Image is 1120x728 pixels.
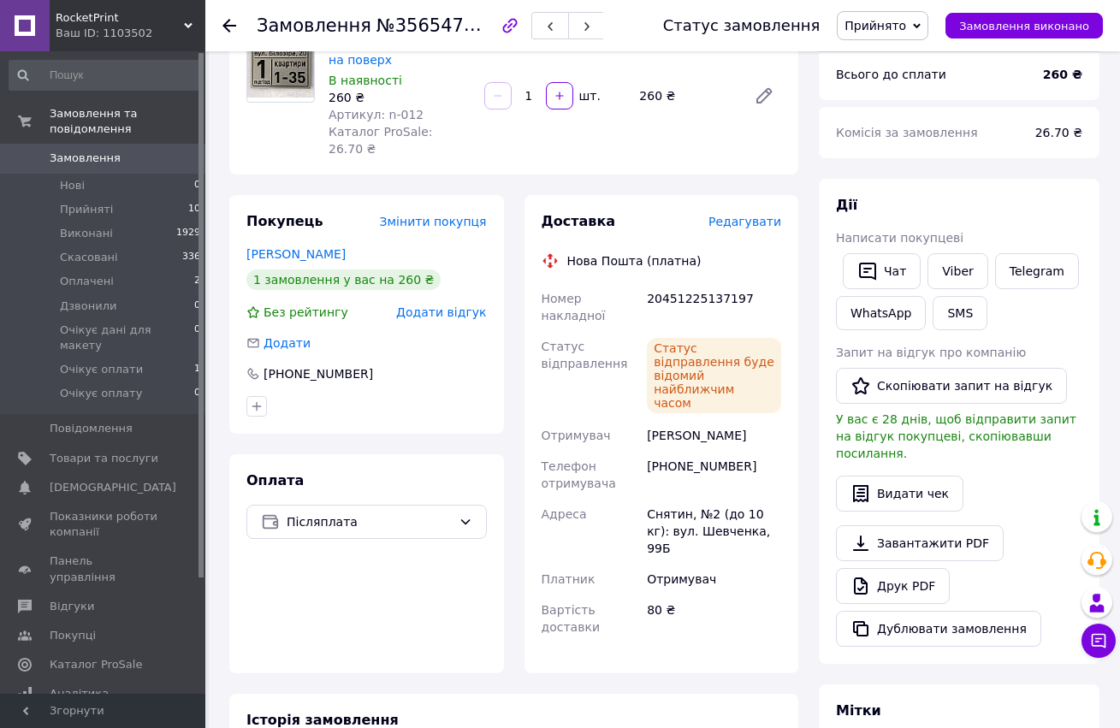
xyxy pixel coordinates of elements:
a: [PERSON_NAME] [246,247,346,261]
span: Аналітика [50,686,109,701]
span: Нові [60,178,85,193]
a: Telegram [995,253,1079,289]
span: Оплачені [60,274,114,289]
span: Без рейтингу [264,305,348,319]
span: Покупці [50,628,96,643]
span: Каталог ProSale [50,657,142,672]
span: Додати [264,336,311,350]
span: Вартість доставки [542,603,600,634]
a: Завантажити PDF [836,525,1004,561]
span: №356547767 [376,15,498,36]
div: Снятин, №2 (до 10 кг): вул. Шевченка, 99Б [643,499,785,564]
div: Нова Пошта (платна) [563,252,706,269]
span: Замовлення [50,151,121,166]
div: Ваш ID: 1103502 [56,26,205,41]
span: Статус відправлення [542,340,628,370]
span: Додати відгук [396,305,486,319]
span: Дзвонили [60,299,116,314]
span: Оплата [246,472,304,488]
div: [PERSON_NAME] [643,420,785,451]
span: Історія замовлення [246,712,399,728]
span: Показники роботи компанії [50,509,158,540]
button: SMS [933,296,987,330]
button: Замовлення виконано [945,13,1103,38]
span: Панель управління [50,553,158,584]
div: Статус відправлення буде відомий найближчим часом [647,338,781,413]
span: RocketPrint [56,10,184,26]
div: шт. [575,87,602,104]
button: Чат з покупцем [1081,624,1116,658]
span: Номер накладної [542,292,606,323]
span: Товари та послуги [50,451,158,466]
span: Замовлення та повідомлення [50,106,205,137]
span: Очікує оплати [60,362,143,377]
span: 336 [182,250,200,265]
span: Прийнято [844,19,906,33]
div: [PHONE_NUMBER] [643,451,785,499]
span: Змінити покупця [380,215,487,228]
a: Viber [927,253,987,289]
div: 1 замовлення у вас на 260 ₴ [246,269,441,290]
div: 260 ₴ [632,84,740,108]
a: Металічна табличка на поверх [329,36,456,67]
span: Післяплата [287,512,452,531]
span: Всього до сплати [836,68,946,81]
span: Дії [836,197,857,213]
span: Відгуки [50,599,94,614]
span: Скасовані [60,250,118,265]
span: Замовлення виконано [959,20,1089,33]
span: Редагувати [708,215,781,228]
img: Металічна табличка на поверх [247,39,314,98]
span: Телефон отримувача [542,459,616,490]
span: В наявності [329,74,402,87]
span: Каталог ProSale: 26.70 ₴ [329,125,432,156]
span: Написати покупцеві [836,231,963,245]
span: 0 [194,323,200,353]
div: 260 ₴ [329,89,471,106]
span: Виконані [60,226,113,241]
span: Отримувач [542,429,611,442]
button: Чат [843,253,921,289]
span: Повідомлення [50,421,133,436]
span: 0 [194,386,200,401]
span: Доставка [542,213,616,229]
span: Артикул: n-012 [329,108,424,121]
div: 20451225137197 [643,283,785,331]
span: Прийняті [60,202,113,217]
div: [PHONE_NUMBER] [262,365,375,382]
a: Друк PDF [836,568,950,604]
input: Пошук [9,60,202,91]
span: 2 [194,274,200,289]
span: 10 [188,202,200,217]
span: Запит на відгук про компанію [836,346,1026,359]
span: 26.70 ₴ [1035,126,1082,139]
button: Скопіювати запит на відгук [836,368,1067,404]
div: Повернутися назад [222,17,236,34]
div: Статус замовлення [663,17,821,34]
span: 1 [194,362,200,377]
span: 1929 [176,226,200,241]
span: Платник [542,572,596,586]
a: Редагувати [747,79,781,113]
b: 260 ₴ [1043,68,1082,81]
span: Адреса [542,507,587,521]
a: WhatsApp [836,296,926,330]
span: Мітки [836,702,881,719]
span: [DEMOGRAPHIC_DATA] [50,480,176,495]
span: Покупець [246,213,323,229]
span: Комісія за замовлення [836,126,978,139]
span: Замовлення [257,15,371,36]
div: 80 ₴ [643,595,785,642]
button: Дублювати замовлення [836,611,1041,647]
button: Видати чек [836,476,963,512]
span: 0 [194,299,200,314]
span: Очікує оплату [60,386,142,401]
span: Очікує дані для макету [60,323,194,353]
span: У вас є 28 днів, щоб відправити запит на відгук покупцеві, скопіювавши посилання. [836,412,1076,460]
div: Отримувач [643,564,785,595]
span: 0 [194,178,200,193]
